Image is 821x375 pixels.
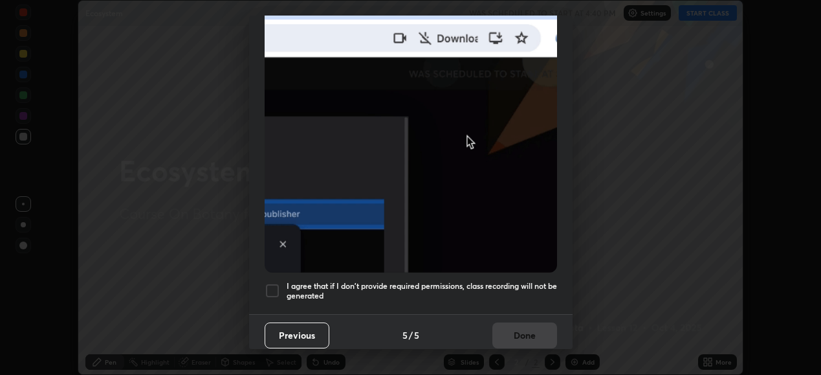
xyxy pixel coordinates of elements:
[409,328,413,342] h4: /
[287,281,557,301] h5: I agree that if I don't provide required permissions, class recording will not be generated
[402,328,408,342] h4: 5
[414,328,419,342] h4: 5
[265,323,329,348] button: Previous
